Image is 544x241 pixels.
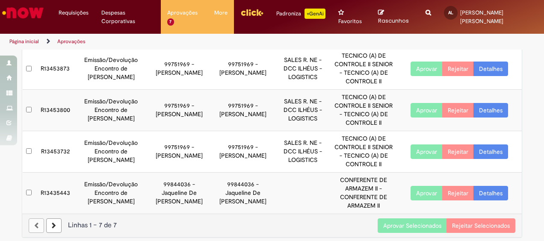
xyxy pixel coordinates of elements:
[473,103,508,118] a: Detalhes
[147,131,211,172] td: 99751969 - [PERSON_NAME]
[167,9,198,17] span: Aprovações
[6,34,356,50] ul: Trilhas de página
[147,48,211,90] td: 99751969 - [PERSON_NAME]
[331,131,397,172] td: TECNICO (A) DE CONTROLE II SENIOR - TECNICO (A) DE CONTROLE II
[331,90,397,131] td: TECNICO (A) DE CONTROLE II SENIOR - TECNICO (A) DE CONTROLE II
[29,220,515,230] div: Linhas 1 − 7 de 7
[442,62,474,76] button: Rejeitar
[331,48,397,90] td: TECNICO (A) DE CONTROLE II SENIOR - TECNICO (A) DE CONTROLE II
[473,186,508,200] a: Detalhes
[411,186,443,200] button: Aprovar
[411,144,443,159] button: Aprovar
[211,172,275,213] td: 99844036 - Jaqueline De [PERSON_NAME]
[240,6,263,19] img: click_logo_yellow_360x200.png
[75,90,147,131] td: Emissão/Devolução Encontro de [PERSON_NAME]
[378,218,447,233] button: Aprovar Selecionados
[211,90,275,131] td: 99751969 - [PERSON_NAME]
[378,17,409,25] span: Rascunhos
[75,131,147,172] td: Emissão/Devolução Encontro de [PERSON_NAME]
[448,10,453,15] span: AL
[101,9,154,26] span: Despesas Corporativas
[378,9,413,25] a: Rascunhos
[473,62,508,76] a: Detalhes
[214,9,228,17] span: More
[147,90,211,131] td: 99751969 - [PERSON_NAME]
[442,144,474,159] button: Rejeitar
[9,38,39,45] a: Página inicial
[167,18,174,26] span: 7
[442,103,474,118] button: Rejeitar
[446,218,515,233] button: Rejeitar Selecionados
[275,90,331,131] td: SALES R. NE - DCC ILHÉUS - LOGISTICS
[211,131,275,172] td: 99751969 - [PERSON_NAME]
[338,17,362,26] span: Favoritos
[35,131,75,172] td: R13453732
[147,172,211,213] td: 99844036 - Jaqueline De [PERSON_NAME]
[411,103,443,118] button: Aprovar
[57,38,86,45] a: Aprovações
[275,131,331,172] td: SALES R. NE - DCC ILHÉUS - LOGISTICS
[35,48,75,90] td: R13453873
[331,172,397,213] td: CONFERENTE DE ARMAZEM II - CONFERENTE DE ARMAZEM II
[276,9,325,19] div: Padroniza
[75,48,147,90] td: Emissão/Devolução Encontro de [PERSON_NAME]
[305,9,325,19] p: +GenAi
[35,172,75,213] td: R13435443
[473,144,508,159] a: Detalhes
[411,62,443,76] button: Aprovar
[460,9,503,25] span: [PERSON_NAME] [PERSON_NAME]
[75,172,147,213] td: Emissão/Devolução Encontro de [PERSON_NAME]
[211,48,275,90] td: 99751969 - [PERSON_NAME]
[35,90,75,131] td: R13453800
[59,9,89,17] span: Requisições
[275,48,331,90] td: SALES R. NE - DCC ILHÉUS - LOGISTICS
[442,186,474,200] button: Rejeitar
[1,4,45,21] img: ServiceNow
